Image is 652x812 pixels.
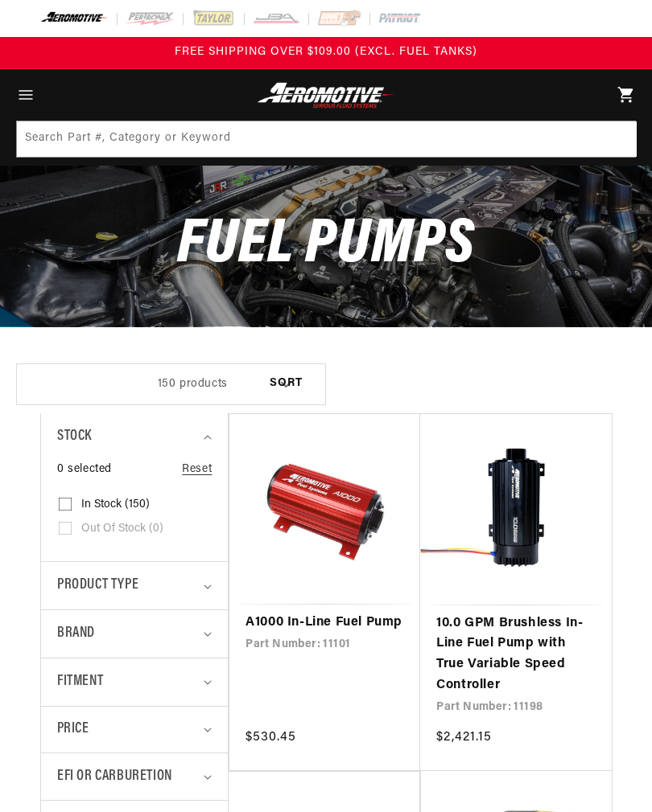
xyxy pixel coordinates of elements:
[57,658,212,706] summary: Fitment (0 selected)
[57,765,172,789] span: EFI or Carburetion
[57,461,112,478] span: 0 selected
[8,69,43,121] summary: Menu
[81,498,150,512] span: In stock (150)
[57,719,89,740] span: Price
[57,610,212,658] summary: Brand (0 selected)
[57,413,212,461] summary: Stock (0 selected)
[177,214,475,277] span: Fuel Pumps
[254,82,397,109] img: Aeromotive
[175,46,477,58] span: FREE SHIPPING OVER $109.00 (EXCL. FUEL TANKS)
[246,613,404,634] a: A1000 In-Line Fuel Pump
[158,378,228,390] span: 150 products
[57,622,95,646] span: Brand
[57,707,212,753] summary: Price
[81,522,163,536] span: Out of stock (0)
[600,121,635,157] button: Search Part #, Category or Keyword
[57,574,138,597] span: Product type
[436,613,596,695] a: 10.0 GPM Brushless In-Line Fuel Pump with True Variable Speed Controller
[57,562,212,609] summary: Product type (0 selected)
[57,671,103,694] span: Fitment
[182,461,212,478] a: Reset
[57,425,92,449] span: Stock
[17,121,637,157] input: Search Part #, Category or Keyword
[57,753,212,801] summary: EFI or Carburetion (0 selected)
